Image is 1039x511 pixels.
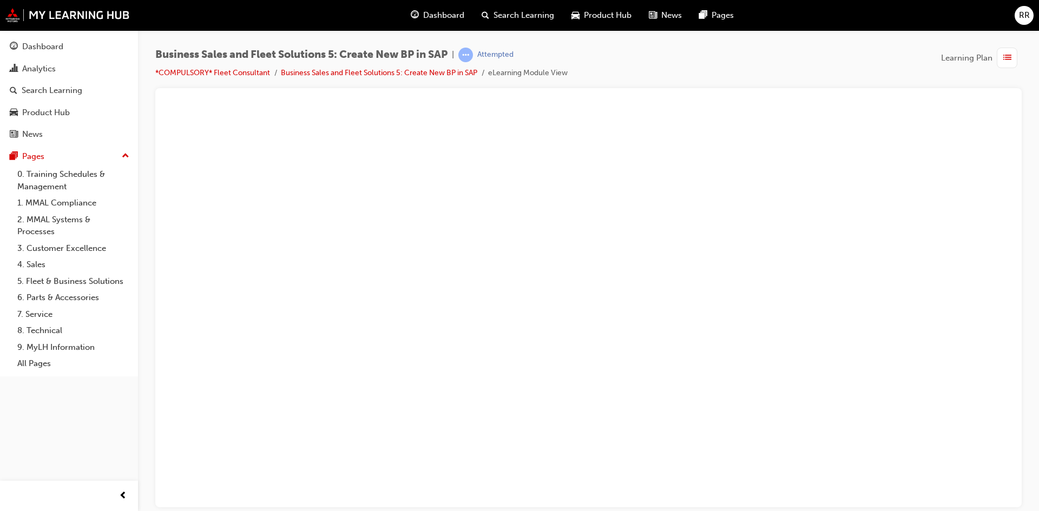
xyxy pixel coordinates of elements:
div: Attempted [477,50,514,60]
button: RR [1015,6,1034,25]
span: Product Hub [584,9,632,22]
div: Pages [22,150,44,163]
span: learningRecordVerb_ATTEMPT-icon [458,48,473,62]
a: 0. Training Schedules & Management [13,166,134,195]
a: Analytics [4,59,134,79]
a: Dashboard [4,37,134,57]
span: RR [1019,9,1030,22]
a: Search Learning [4,81,134,101]
a: All Pages [13,355,134,372]
a: News [4,124,134,144]
a: 4. Sales [13,256,134,273]
div: Product Hub [22,107,70,119]
div: Search Learning [22,84,82,97]
button: DashboardAnalyticsSearch LearningProduct HubNews [4,35,134,147]
div: Dashboard [22,41,63,53]
span: list-icon [1003,51,1011,65]
span: Pages [712,9,734,22]
a: 1. MMAL Compliance [13,195,134,211]
div: News [22,128,43,141]
a: pages-iconPages [691,4,742,26]
button: Pages [4,147,134,167]
img: mmal [5,8,130,22]
span: Search Learning [494,9,554,22]
a: Product Hub [4,103,134,123]
span: pages-icon [10,152,18,162]
a: search-iconSearch Learning [473,4,563,26]
span: news-icon [10,130,18,140]
a: 7. Service [13,306,134,323]
span: guage-icon [411,9,419,22]
div: Analytics [22,63,56,75]
span: | [452,49,454,61]
a: 2. MMAL Systems & Processes [13,211,134,240]
span: Business Sales and Fleet Solutions 5: Create New BP in SAP [155,49,448,61]
span: car-icon [10,108,18,118]
span: search-icon [482,9,489,22]
a: news-iconNews [640,4,691,26]
span: news-icon [649,9,657,22]
a: 5. Fleet & Business Solutions [13,273,134,290]
a: 3. Customer Excellence [13,240,134,257]
a: 6. Parts & Accessories [13,289,134,306]
span: Dashboard [423,9,464,22]
a: Business Sales and Fleet Solutions 5: Create New BP in SAP [281,68,477,77]
span: prev-icon [119,489,127,503]
span: search-icon [10,86,17,96]
li: eLearning Module View [488,67,568,79]
span: guage-icon [10,42,18,52]
span: chart-icon [10,64,18,74]
a: 8. Technical [13,322,134,339]
span: pages-icon [699,9,707,22]
button: Learning Plan [941,48,1022,68]
span: Learning Plan [941,52,992,64]
span: up-icon [122,149,129,163]
a: 9. MyLH Information [13,339,134,356]
span: car-icon [571,9,580,22]
a: car-iconProduct Hub [563,4,640,26]
a: guage-iconDashboard [402,4,473,26]
a: *COMPULSORY* Fleet Consultant [155,68,270,77]
span: News [661,9,682,22]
